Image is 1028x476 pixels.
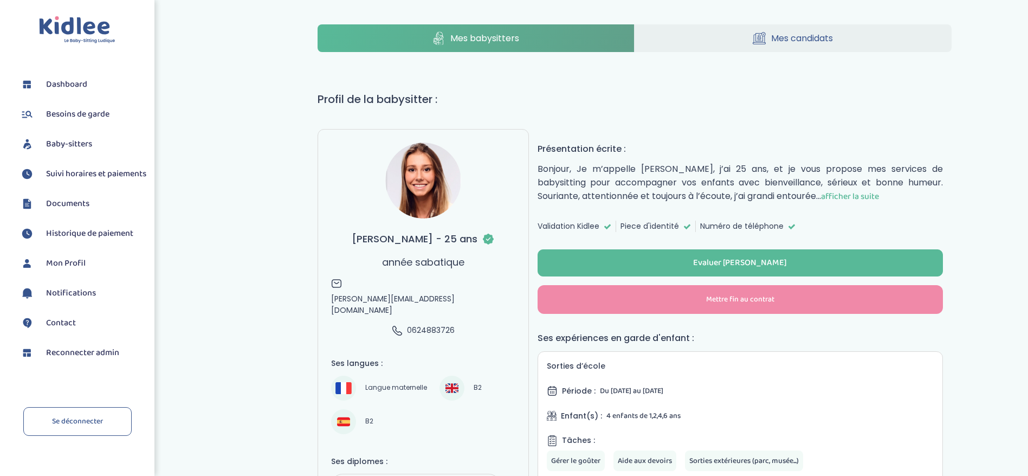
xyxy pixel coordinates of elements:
a: Notifications [19,285,146,301]
span: Mes babysitters [450,31,519,45]
img: suivihoraire.svg [19,166,35,182]
span: Baby-sitters [46,138,92,151]
a: Reconnecter admin [19,345,146,361]
p: année sabatique [382,255,464,269]
h4: Ses diplomes : [331,456,515,467]
a: Historique de paiement [19,226,146,242]
span: Gérer le goûter [551,455,600,467]
a: Mon Profil [19,255,146,272]
span: 0624883726 [407,325,455,336]
span: Numéro de téléphone [700,221,784,232]
img: suivihoraire.svg [19,226,35,242]
img: profil.svg [19,255,35,272]
img: Anglais [445,382,458,395]
span: Enfant(s) : [561,410,602,422]
div: Evaluer [PERSON_NAME] [693,257,787,269]
img: avatar [385,143,461,218]
span: B2 [361,415,377,428]
p: Bonjour, Je m’appelle [PERSON_NAME], j’ai 25 ans, et je vous propose mes services de babysitting ... [538,162,943,203]
a: Mes babysitters [318,24,635,52]
a: Se déconnecter [23,407,132,436]
h3: [PERSON_NAME] - 25 ans [352,231,495,246]
h4: Présentation écrite : [538,142,943,156]
a: Suivi horaires et paiements [19,166,146,182]
img: besoin.svg [19,106,35,123]
span: Piece d'identité [620,221,679,232]
a: Contact [19,315,146,331]
a: Besoins de garde [19,106,146,123]
img: Espagnol [337,415,350,428]
span: Langue maternelle [361,382,431,395]
span: Du [DATE] au [DATE] [600,385,663,397]
h5: Sorties d’école [547,361,934,372]
span: Dashboard [46,78,87,91]
img: logo.svg [39,16,115,44]
span: Aide aux devoirs [618,455,672,467]
img: notification.svg [19,285,35,301]
span: Besoins de garde [46,108,109,121]
a: Documents [19,196,146,212]
span: Historique de paiement [46,227,133,240]
a: Dashboard [19,76,146,93]
span: B2 [470,382,486,395]
img: documents.svg [19,196,35,212]
span: Documents [46,197,89,210]
button: Mettre fin au contrat [538,285,943,314]
span: Mettre fin au contrat [706,294,774,305]
span: Validation Kidlee [538,221,599,232]
span: Reconnecter admin [46,346,119,359]
span: Sorties extérieures (parc, musée...) [689,455,799,467]
h4: Ses langues : [331,358,515,369]
span: Période : [562,385,596,397]
span: [PERSON_NAME][EMAIL_ADDRESS][DOMAIN_NAME] [331,293,515,316]
img: babysitters.svg [19,136,35,152]
span: Suivi horaires et paiements [46,168,146,181]
h1: Profil de la babysitter : [318,91,952,107]
span: Notifications [46,287,96,300]
a: Mes candidats [635,24,952,52]
img: dashboard.svg [19,76,35,93]
h4: Ses expériences en garde d'enfant : [538,331,943,345]
span: Mon Profil [46,257,86,270]
img: dashboard.svg [19,345,35,361]
a: Baby-sitters [19,136,146,152]
span: Tâches : [562,435,595,446]
span: Mes candidats [771,31,833,45]
img: Français [335,382,352,394]
span: 4 enfants de 1,2,4,6 ans [606,410,681,422]
span: Contact [46,317,76,330]
img: contact.svg [19,315,35,331]
span: afficher la suite [821,190,879,203]
button: Evaluer [PERSON_NAME] [538,249,943,276]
